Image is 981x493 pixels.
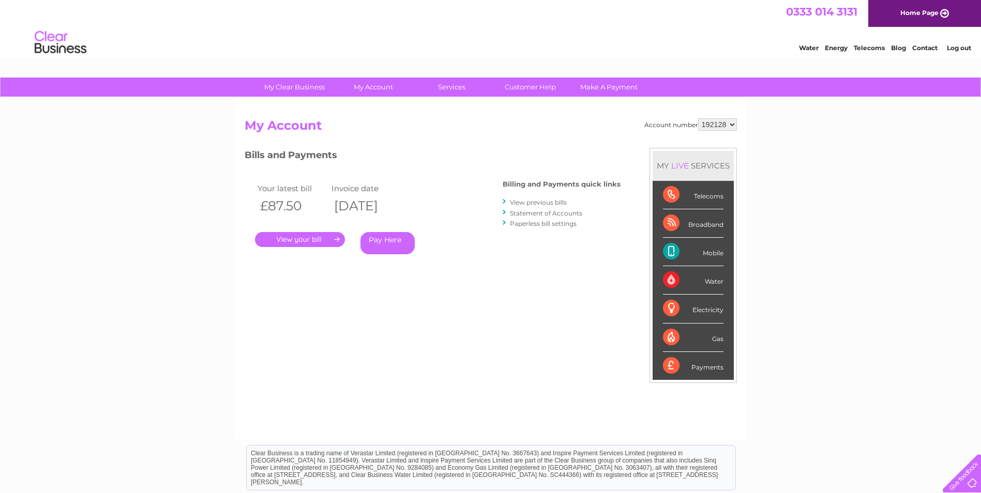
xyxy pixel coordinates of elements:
[663,323,723,352] div: Gas
[799,44,819,52] a: Water
[825,44,848,52] a: Energy
[947,44,971,52] a: Log out
[252,78,337,97] a: My Clear Business
[912,44,938,52] a: Contact
[255,195,329,217] th: £87.50
[669,161,691,171] div: LIVE
[255,181,329,195] td: Your latest bill
[663,181,723,209] div: Telecoms
[488,78,573,97] a: Customer Help
[255,232,345,247] a: .
[566,78,652,97] a: Make A Payment
[510,220,577,227] a: Paperless bill settings
[329,181,403,195] td: Invoice date
[34,27,87,58] img: logo.png
[663,238,723,266] div: Mobile
[663,295,723,323] div: Electricity
[663,352,723,380] div: Payments
[247,6,735,50] div: Clear Business is a trading name of Verastar Limited (registered in [GEOGRAPHIC_DATA] No. 3667643...
[510,198,567,206] a: View previous bills
[891,44,906,52] a: Blog
[663,266,723,295] div: Water
[409,78,494,97] a: Services
[330,78,416,97] a: My Account
[245,118,737,138] h2: My Account
[663,209,723,238] div: Broadband
[786,5,857,18] a: 0333 014 3131
[360,232,415,254] a: Pay Here
[503,180,621,188] h4: Billing and Payments quick links
[854,44,885,52] a: Telecoms
[245,148,621,166] h3: Bills and Payments
[653,151,734,180] div: MY SERVICES
[510,209,582,217] a: Statement of Accounts
[329,195,403,217] th: [DATE]
[644,118,737,131] div: Account number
